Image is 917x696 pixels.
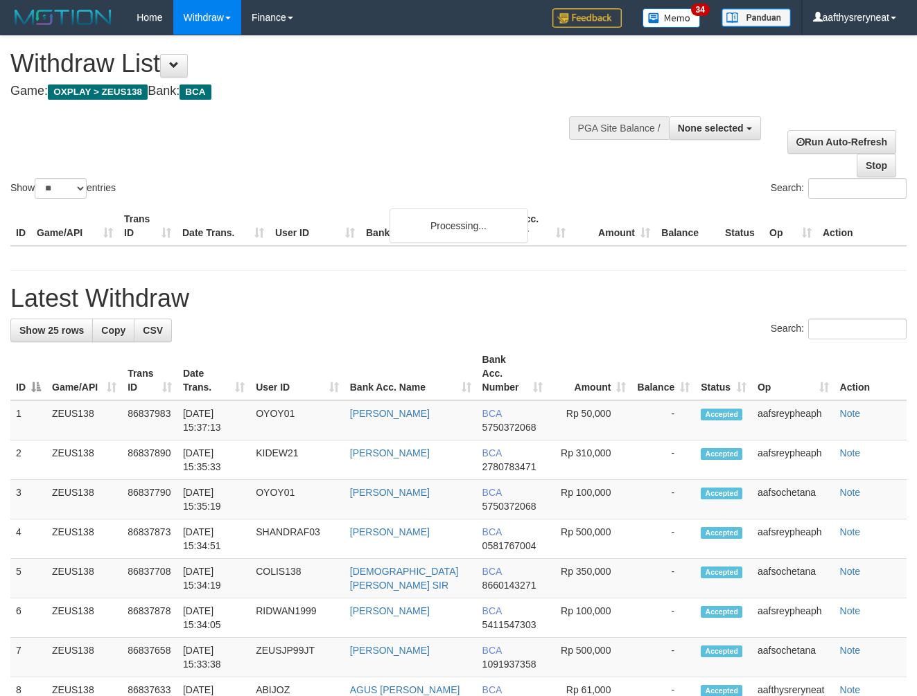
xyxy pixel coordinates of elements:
[701,527,742,539] span: Accepted
[46,598,122,638] td: ZEUS138
[752,480,835,519] td: aafsochetana
[752,400,835,440] td: aafsreypheaph
[177,598,250,638] td: [DATE] 15:34:05
[764,206,817,246] th: Op
[46,400,122,440] td: ZEUS138
[177,440,250,480] td: [DATE] 15:35:33
[752,519,835,559] td: aafsreypheaph
[122,400,177,440] td: 86837983
[250,559,344,598] td: COLIS138
[678,123,744,134] span: None selected
[571,206,656,246] th: Amount
[840,487,861,498] a: Note
[250,440,344,480] td: KIDEW21
[691,3,710,16] span: 34
[360,206,487,246] th: Bank Acc. Name
[250,480,344,519] td: OYOY01
[177,519,250,559] td: [DATE] 15:34:51
[143,325,163,336] span: CSV
[10,206,31,246] th: ID
[752,559,835,598] td: aafsochetana
[701,606,742,618] span: Accepted
[840,605,861,616] a: Note
[548,598,632,638] td: Rp 100,000
[840,408,861,419] a: Note
[787,130,896,154] a: Run Auto-Refresh
[701,566,742,578] span: Accepted
[482,501,536,512] span: Copy 5750372068 to clipboard
[10,400,46,440] td: 1
[119,206,177,246] th: Trans ID
[10,178,116,199] label: Show entries
[270,206,360,246] th: User ID
[350,605,430,616] a: [PERSON_NAME]
[177,638,250,677] td: [DATE] 15:33:38
[390,208,528,243] div: Processing...
[122,519,177,559] td: 86837873
[46,638,122,677] td: ZEUS138
[92,319,134,342] a: Copy
[350,408,430,419] a: [PERSON_NAME]
[122,598,177,638] td: 86837878
[177,347,250,400] th: Date Trans.: activate to sort column ascending
[548,480,632,519] td: Rp 100,000
[808,178,907,199] input: Search:
[46,347,122,400] th: Game/API: activate to sort column ascending
[350,566,459,591] a: [DEMOGRAPHIC_DATA][PERSON_NAME] SIR
[631,347,695,400] th: Balance: activate to sort column ascending
[548,519,632,559] td: Rp 500,000
[122,480,177,519] td: 86837790
[10,319,93,342] a: Show 25 rows
[482,540,536,551] span: Copy 0581767004 to clipboard
[701,448,742,460] span: Accepted
[122,638,177,677] td: 86837658
[350,526,430,537] a: [PERSON_NAME]
[101,325,125,336] span: Copy
[482,487,502,498] span: BCA
[857,154,896,177] a: Stop
[631,559,695,598] td: -
[10,50,597,78] h1: Withdraw List
[722,8,791,27] img: panduan.png
[350,447,430,458] a: [PERSON_NAME]
[631,440,695,480] td: -
[10,559,46,598] td: 5
[752,440,835,480] td: aafsreypheaph
[631,400,695,440] td: -
[840,526,861,537] a: Note
[548,400,632,440] td: Rp 50,000
[250,400,344,440] td: OYOY01
[350,684,460,695] a: AGUS [PERSON_NAME]
[250,598,344,638] td: RIDWAN1999
[487,206,571,246] th: Bank Acc. Number
[631,598,695,638] td: -
[350,645,430,656] a: [PERSON_NAME]
[771,319,907,339] label: Search:
[250,347,344,400] th: User ID: activate to sort column ascending
[482,619,536,630] span: Copy 5411547303 to clipboard
[46,519,122,559] td: ZEUS138
[840,645,861,656] a: Note
[569,116,669,140] div: PGA Site Balance /
[631,480,695,519] td: -
[482,645,502,656] span: BCA
[808,319,907,339] input: Search:
[35,178,87,199] select: Showentries
[643,8,701,28] img: Button%20Memo.svg
[10,84,597,98] h4: Game: Bank:
[177,480,250,519] td: [DATE] 15:35:19
[482,422,536,433] span: Copy 5750372068 to clipboard
[10,638,46,677] td: 7
[771,178,907,199] label: Search:
[701,409,742,420] span: Accepted
[122,440,177,480] td: 86837890
[548,638,632,677] td: Rp 500,000
[482,566,502,577] span: BCA
[10,7,116,28] img: MOTION_logo.png
[122,559,177,598] td: 86837708
[482,408,502,419] span: BCA
[31,206,119,246] th: Game/API
[840,447,861,458] a: Note
[122,347,177,400] th: Trans ID: activate to sort column ascending
[701,488,742,499] span: Accepted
